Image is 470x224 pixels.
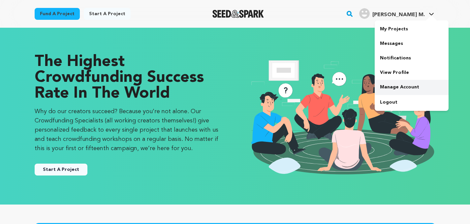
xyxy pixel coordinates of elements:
[212,10,264,18] img: Seed&Spark Logo Dark Mode
[359,8,425,19] div: Leniger M.'s Profile
[84,8,131,20] a: Start a project
[358,7,435,21] span: Leniger M.'s Profile
[375,65,449,80] a: View Profile
[358,7,435,19] a: Leniger M.'s Profile
[35,164,87,176] button: Start A Project
[372,12,425,17] span: [PERSON_NAME] M.
[375,22,449,36] a: My Projects
[212,10,264,18] a: Seed&Spark Homepage
[35,8,80,20] a: Fund a project
[35,54,222,102] p: The Highest Crowdfunding Success Rate in the World
[248,54,436,178] img: seedandspark start project illustration image
[35,107,222,153] p: Why do our creators succeed? Because you’re not alone. Our Crowdfunding Specialists (all working ...
[375,36,449,51] a: Messages
[375,95,449,110] a: Logout
[375,80,449,94] a: Manage Account
[375,51,449,65] a: Notifications
[359,8,370,19] img: user.png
